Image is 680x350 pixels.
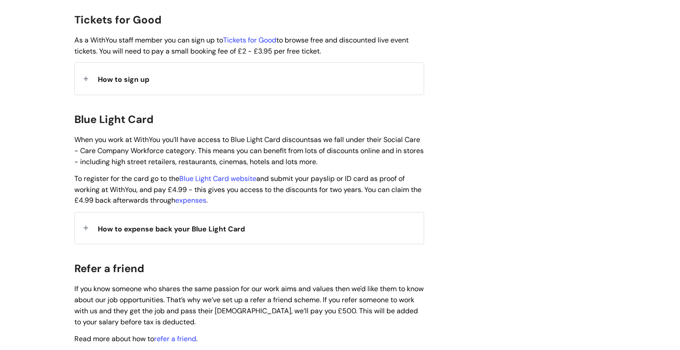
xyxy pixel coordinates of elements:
[74,13,162,27] span: Tickets for Good
[74,35,409,56] span: As a WithYou staff member you can sign up to to browse free and discounted live event tickets. Yo...
[74,112,154,126] span: Blue Light Card
[74,284,424,326] span: If you know someone who shares the same passion for our work aims and values then we'd like them ...
[98,75,149,84] span: How to sign up
[154,334,196,343] a: refer a friend
[175,196,206,205] a: expenses
[74,262,144,275] span: Refer a friend
[74,174,421,205] span: To register for the card go to the and submit your payslip or ID card as proof of working at With...
[179,174,256,183] a: Blue Light Card website
[74,334,197,343] span: Read more about how to .
[223,35,276,45] a: Tickets for Good
[74,135,424,166] span: When you work at WithYou you’ll have access to Blue Light Card discounts . This means you can ben...
[98,224,245,234] span: How to expense back your Blue Light Card
[74,135,420,155] span: as we fall under their Social Care - Care Company Workforce category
